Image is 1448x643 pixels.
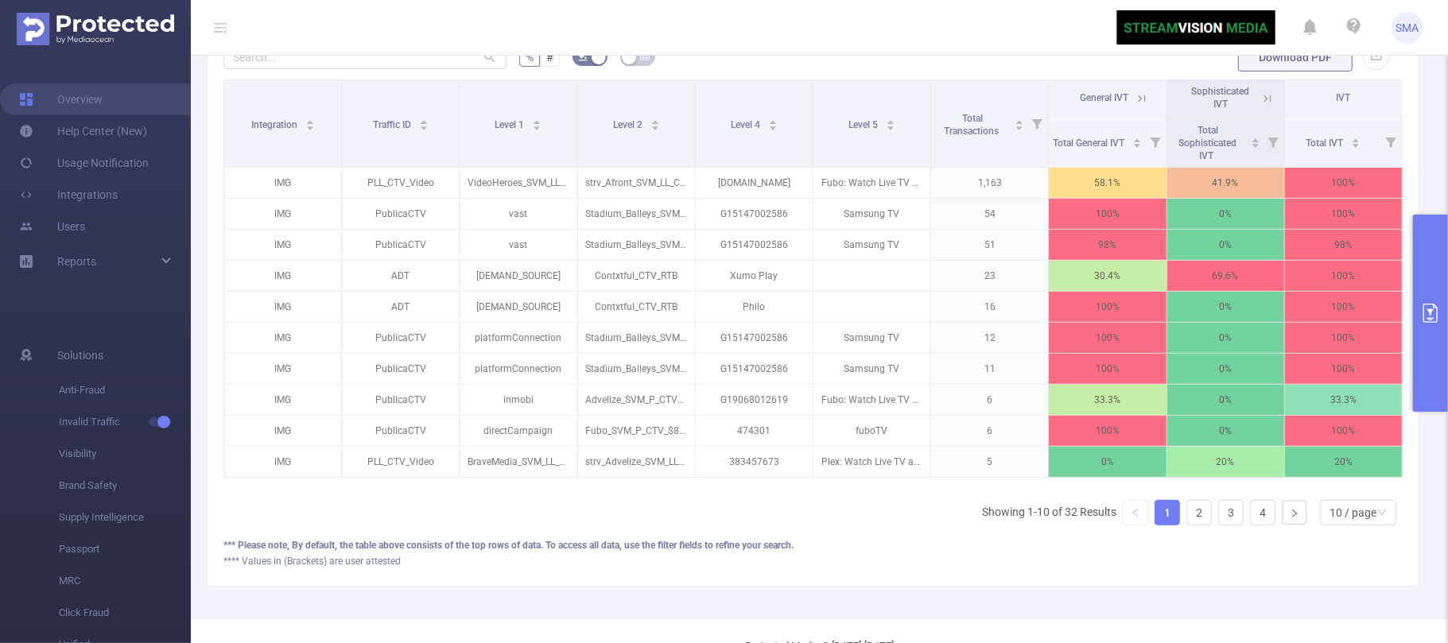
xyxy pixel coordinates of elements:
[1155,501,1179,525] a: 1
[342,323,459,353] p: PublicaCTV
[768,124,777,129] i: icon: caret-down
[305,118,314,122] i: icon: caret-up
[886,124,895,129] i: icon: caret-down
[1285,323,1402,353] p: 100%
[1015,118,1024,127] div: Sort
[460,168,576,198] p: VideoHeroes_SVM_LL_CTV_EP
[342,199,459,229] p: PublicaCTV
[224,230,341,260] p: IMG
[931,199,1048,229] p: 54
[1015,124,1024,129] i: icon: caret-down
[1167,292,1284,322] p: 0%
[1131,508,1140,517] i: icon: left
[696,323,813,353] p: G15147002586
[1352,141,1361,146] i: icon: caret-down
[1049,323,1166,353] p: 100%
[813,385,930,415] p: Fubo: Watch Live TV & Sports
[931,385,1048,415] p: 6
[578,323,695,353] p: Stadium_Balleys_SVM_P_CTV_$6_O
[495,119,527,130] span: Level 1
[1080,92,1128,103] span: General IVT
[224,292,341,322] p: IMG
[1377,508,1387,519] i: icon: down
[19,83,103,115] a: Overview
[578,416,695,446] p: Fubo_SVM_P_CTV_$8_O
[1049,416,1166,446] p: 100%
[1219,501,1243,525] a: 3
[768,118,777,122] i: icon: caret-up
[533,124,542,129] i: icon: caret-down
[813,230,930,260] p: Samsung TV
[223,44,507,69] input: Search...
[1352,136,1361,141] i: icon: caret-up
[59,470,191,502] span: Brand Safety
[19,179,118,211] a: Integrations
[813,447,930,477] p: Plex: Watch Live TV and Movies
[1155,500,1180,525] li: 1
[613,119,645,130] span: Level 2
[19,115,147,147] a: Help Center (New)
[578,447,695,477] p: strv_Advelize_SVM_LL_CTV_EP_Pix
[1285,385,1402,415] p: 33.3%
[731,119,763,130] span: Level 4
[224,416,341,446] p: IMG
[224,168,341,198] p: IMG
[1133,136,1142,141] i: icon: caret-up
[19,147,149,179] a: Usage Notification
[578,385,695,415] p: Advelize_SVM_P_CTV_$3.5_Pix
[533,118,542,122] i: icon: caret-up
[931,261,1048,291] p: 23
[1336,92,1350,103] span: IVT
[460,323,576,353] p: platformConnection
[419,118,428,122] i: icon: caret-up
[886,118,895,122] i: icon: caret-up
[696,447,813,477] p: 383457673
[1251,136,1260,141] i: icon: caret-up
[1380,116,1402,167] i: Filter menu
[59,406,191,438] span: Invalid Traffic
[578,261,695,291] p: Contxtful_CTV_RTB
[1049,292,1166,322] p: 100%
[578,52,588,61] i: icon: bg-colors
[1351,136,1361,145] div: Sort
[1187,501,1211,525] a: 2
[1250,500,1275,525] li: 4
[1285,168,1402,198] p: 100%
[1290,509,1299,518] i: icon: right
[342,385,459,415] p: PublicaCTV
[251,119,300,130] span: Integration
[342,168,459,198] p: PLL_CTV_Video
[1285,230,1402,260] p: 98%
[578,292,695,322] p: Contxtful_CTV_RTB
[1144,116,1167,167] i: Filter menu
[1049,261,1166,291] p: 30.4%
[886,118,895,127] div: Sort
[931,447,1048,477] p: 5
[223,554,1403,568] div: **** Values in (Brackets) are user attested
[59,438,191,470] span: Visibility
[532,118,542,127] div: Sort
[1049,168,1166,198] p: 58.1%
[650,118,660,127] div: Sort
[224,199,341,229] p: IMG
[419,124,428,129] i: icon: caret-down
[19,211,85,242] a: Users
[944,113,1001,137] span: Total Transactions
[696,416,813,446] p: 474301
[460,292,576,322] p: [DEMAND_SOURCE]
[1396,12,1419,44] span: SMA
[931,323,1048,353] p: 12
[1282,500,1307,525] li: Next Page
[59,374,191,406] span: Anti-Fraud
[1167,416,1284,446] p: 0%
[1133,141,1142,146] i: icon: caret-down
[1049,230,1166,260] p: 98%
[848,119,880,130] span: Level 5
[460,261,576,291] p: [DEMAND_SOURCE]
[696,168,813,198] p: [DOMAIN_NAME]
[460,354,576,384] p: platformConnection
[578,354,695,384] p: Stadium_Balleys_SVM_P_CTV_$7_O
[813,323,930,353] p: Samsung TV
[224,385,341,415] p: IMG
[342,416,459,446] p: PublicaCTV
